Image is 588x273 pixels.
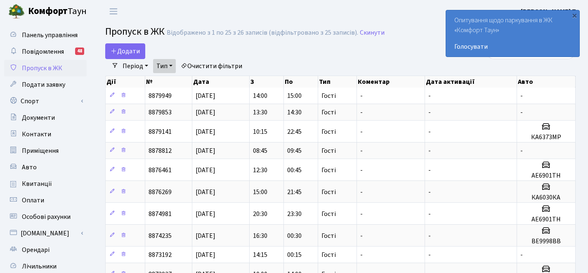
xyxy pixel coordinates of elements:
[149,127,172,136] span: 8879141
[196,188,215,197] span: [DATE]
[287,108,302,117] span: 14:30
[149,250,172,259] span: 8873192
[287,166,302,175] span: 00:45
[520,172,572,180] h5: АЕ6901ТН
[4,93,87,109] a: Спорт
[360,108,363,117] span: -
[520,146,523,155] span: -
[360,188,363,197] span: -
[253,127,267,136] span: 10:15
[253,250,267,259] span: 14:15
[253,231,267,240] span: 16:30
[287,127,302,136] span: 22:45
[4,126,87,142] a: Контакти
[360,146,363,155] span: -
[103,5,124,18] button: Переключити навігацію
[520,216,572,223] h5: АЕ6901ТН
[4,225,87,242] a: [DOMAIN_NAME]
[521,7,578,17] a: [PERSON_NAME] П.
[22,146,59,155] span: Приміщення
[321,211,336,217] span: Гості
[22,130,51,139] span: Контакти
[287,146,302,155] span: 09:45
[428,91,431,100] span: -
[149,108,172,117] span: 8879853
[454,42,571,52] a: Голосувати
[196,250,215,259] span: [DATE]
[22,212,71,221] span: Особові рахунки
[149,166,172,175] span: 8876461
[520,250,523,259] span: -
[4,43,87,60] a: Повідомлення48
[425,76,517,88] th: Дата активації
[287,209,302,218] span: 23:30
[428,127,431,136] span: -
[22,179,52,188] span: Квитанції
[22,245,50,254] span: Орендарі
[22,47,64,56] span: Повідомлення
[360,166,363,175] span: -
[321,128,336,135] span: Гості
[321,109,336,116] span: Гості
[145,76,192,88] th: №
[196,91,215,100] span: [DATE]
[321,147,336,154] span: Гості
[22,64,62,73] span: Пропуск в ЖК
[253,108,267,117] span: 13:30
[4,159,87,176] a: Авто
[360,209,363,218] span: -
[22,163,37,172] span: Авто
[196,146,215,155] span: [DATE]
[4,76,87,93] a: Подати заявку
[22,196,44,205] span: Оплати
[428,231,431,240] span: -
[253,91,267,100] span: 14:00
[149,91,172,100] span: 8879949
[149,231,172,240] span: 8874235
[192,76,250,88] th: Дата
[428,146,431,155] span: -
[4,142,87,159] a: Приміщення
[428,209,431,218] span: -
[75,47,84,55] div: 48
[177,59,246,73] a: Очистити фільтри
[318,76,357,88] th: Тип
[106,76,145,88] th: Дії
[196,127,215,136] span: [DATE]
[428,166,431,175] span: -
[360,91,363,100] span: -
[8,3,25,20] img: logo.png
[22,113,55,122] span: Документи
[105,43,145,59] a: Додати
[287,250,302,259] span: 00:15
[4,242,87,258] a: Орендарі
[28,5,68,18] b: Комфорт
[321,167,336,173] span: Гості
[253,209,267,218] span: 20:30
[521,7,578,16] b: [PERSON_NAME] П.
[428,188,431,197] span: -
[119,59,151,73] a: Період
[520,91,523,100] span: -
[321,93,336,99] span: Гості
[570,11,579,19] div: ×
[360,250,363,259] span: -
[105,24,165,39] span: Пропуск в ЖК
[446,10,579,57] div: Опитування щодо паркування в ЖК «Комфорт Таун»
[357,76,425,88] th: Коментар
[149,188,172,197] span: 8876269
[196,108,215,117] span: [DATE]
[360,29,385,37] a: Скинути
[321,189,336,195] span: Гості
[360,127,363,136] span: -
[287,188,302,197] span: 21:45
[517,76,576,88] th: Авто
[428,108,431,117] span: -
[321,252,336,258] span: Гості
[284,76,318,88] th: По
[4,109,87,126] a: Документи
[196,209,215,218] span: [DATE]
[253,166,267,175] span: 12:30
[287,231,302,240] span: 00:30
[153,59,176,73] a: Тип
